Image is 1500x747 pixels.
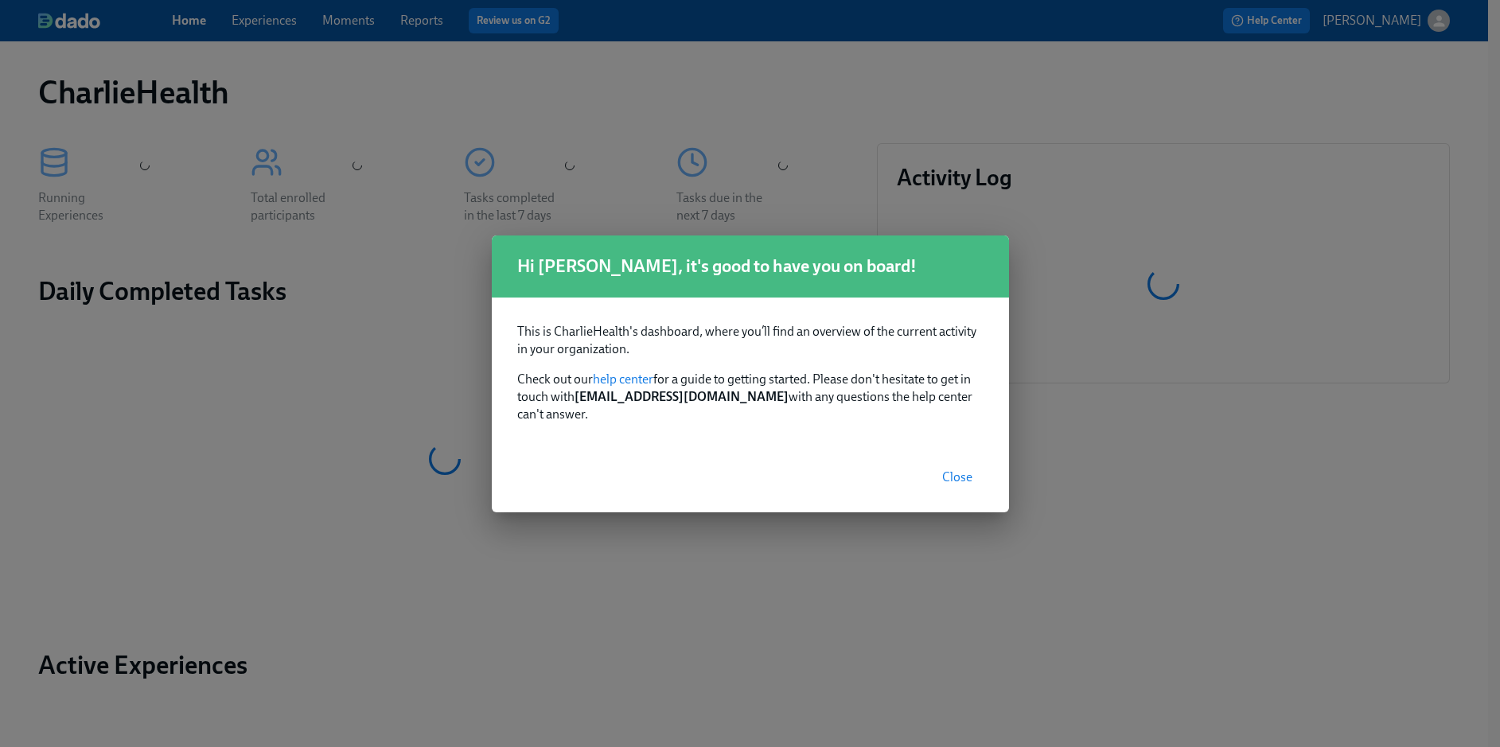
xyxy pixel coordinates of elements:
a: help center [593,372,653,387]
button: Close [931,461,984,493]
span: Close [942,469,972,485]
strong: [EMAIL_ADDRESS][DOMAIN_NAME] [575,389,789,404]
h1: Hi [PERSON_NAME], it's good to have you on board! [517,255,984,278]
div: Check out our for a guide to getting started. Please don't hesitate to get in touch with with any... [492,298,1009,442]
p: This is CharlieHealth's dashboard, where you’ll find an overview of the current activity in your ... [517,323,984,358]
